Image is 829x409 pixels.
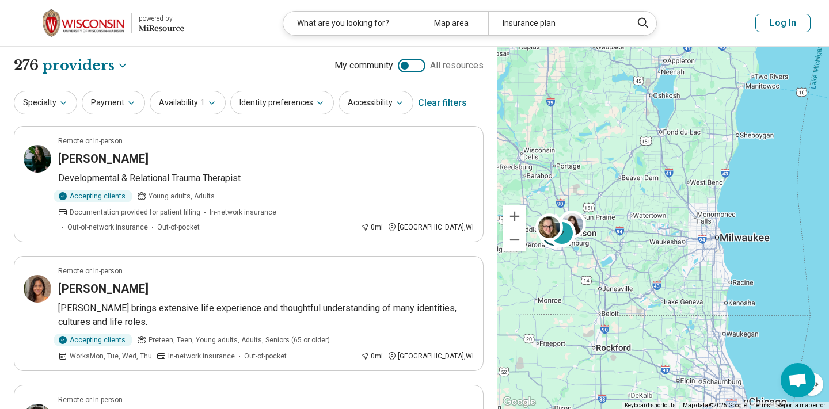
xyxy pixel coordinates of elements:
[58,171,474,185] p: Developmental & Relational Trauma Therapist
[420,12,488,35] div: Map area
[230,91,334,114] button: Identity preferences
[244,351,287,361] span: Out-of-pocket
[157,222,200,232] span: Out-of-pocket
[781,363,815,397] a: Open chat
[503,228,526,251] button: Zoom out
[67,222,148,232] span: Out-of-network insurance
[149,191,215,201] span: Young adults, Adults
[283,12,420,35] div: What are you looking for?
[42,56,128,75] button: Care options
[754,402,770,408] a: Terms
[683,402,747,408] span: Map data ©2025 Google
[139,13,184,24] div: powered by
[42,56,115,75] span: providers
[430,59,484,72] span: All resources
[777,402,826,408] a: Report a map error
[200,97,205,109] span: 1
[54,334,132,346] div: Accepting clients
[339,91,413,114] button: Accessibility
[418,89,467,117] div: Clear filters
[58,266,123,276] p: Remote or In-person
[503,205,526,228] button: Zoom in
[488,12,625,35] div: Insurance plan
[58,136,123,146] p: Remote or In-person
[210,207,276,217] span: In-network insurance
[58,151,149,167] h3: [PERSON_NAME]
[334,59,393,72] span: My community
[70,207,200,217] span: Documentation provided for patient filling
[150,91,226,114] button: Availability1
[14,91,77,114] button: Specialty
[43,9,124,37] img: University of Wisconsin-Madison
[54,190,132,202] div: Accepting clients
[58,281,149,297] h3: [PERSON_NAME]
[360,351,383,361] div: 0 mi
[18,9,184,37] a: University of Wisconsin-Madisonpowered by
[755,14,811,32] button: Log In
[360,222,383,232] div: 0 mi
[149,335,330,345] span: Preteen, Teen, Young adults, Adults, Seniors (65 or older)
[14,56,128,75] h1: 276
[70,351,152,361] span: Works Mon, Tue, Wed, Thu
[82,91,145,114] button: Payment
[387,351,474,361] div: [GEOGRAPHIC_DATA] , WI
[387,222,474,232] div: [GEOGRAPHIC_DATA] , WI
[58,395,123,405] p: Remote or In-person
[58,301,474,329] p: [PERSON_NAME] brings extensive life experience and thoughtful understanding of many identities, c...
[168,351,235,361] span: In-network insurance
